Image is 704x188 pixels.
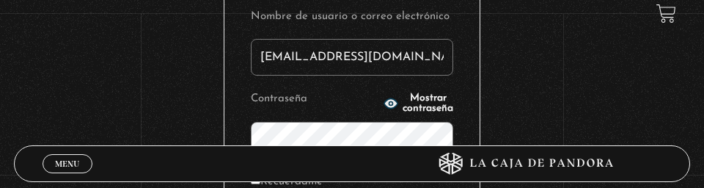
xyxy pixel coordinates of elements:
span: Mostrar contraseña [403,93,453,114]
span: Cerrar [50,172,84,182]
button: Mostrar contraseña [384,93,453,114]
span: Menu [55,159,79,168]
a: View your shopping cart [656,4,676,23]
label: Contraseña [251,89,379,110]
label: Nombre de usuario o correo electrónico [251,7,453,28]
